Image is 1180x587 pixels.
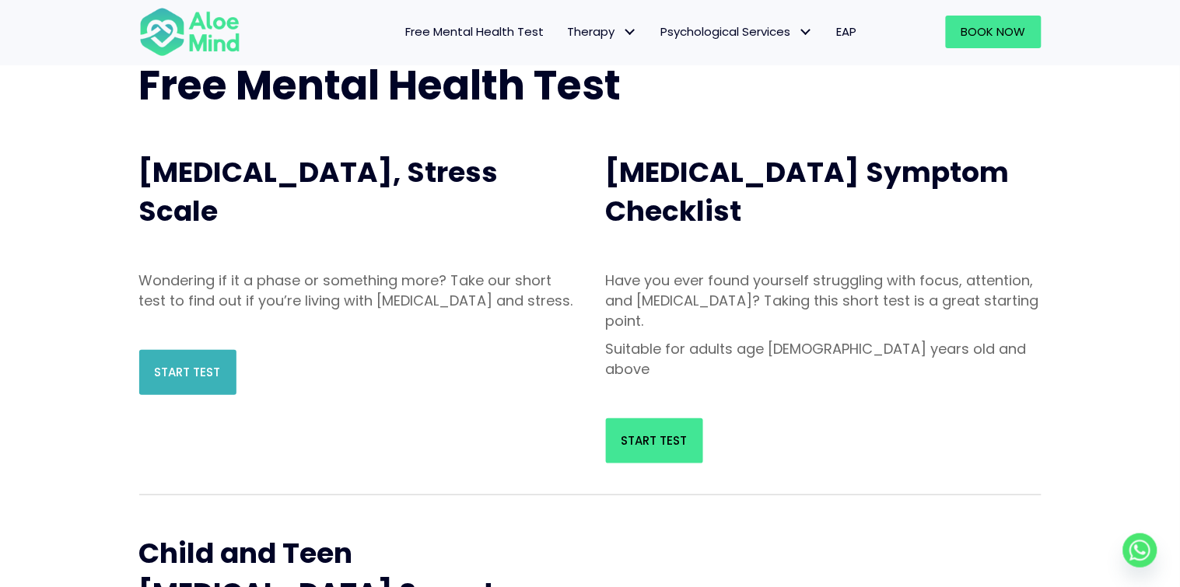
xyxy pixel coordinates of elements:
p: Wondering if it a phase or something more? Take our short test to find out if you’re living with ... [139,271,575,311]
p: Suitable for adults age [DEMOGRAPHIC_DATA] years old and above [606,339,1042,379]
img: Aloe mind Logo [139,6,240,58]
span: [MEDICAL_DATA] Symptom Checklist [606,152,1010,231]
span: [MEDICAL_DATA], Stress Scale [139,152,499,231]
span: Start Test [622,432,688,449]
p: Have you ever found yourself struggling with focus, attention, and [MEDICAL_DATA]? Taking this sh... [606,271,1042,331]
a: Start Test [139,350,236,395]
span: Book Now [961,23,1026,40]
span: Psychological Services: submenu [795,21,818,44]
span: Psychological Services [661,23,814,40]
a: Psychological ServicesPsychological Services: submenu [650,16,825,48]
span: Therapy [568,23,638,40]
nav: Menu [261,16,869,48]
a: EAP [825,16,869,48]
a: Start Test [606,418,703,463]
span: Start Test [155,364,221,380]
a: TherapyTherapy: submenu [556,16,650,48]
a: Book Now [946,16,1042,48]
span: Therapy: submenu [619,21,642,44]
span: Free Mental Health Test [406,23,544,40]
a: Whatsapp [1123,533,1157,568]
span: EAP [837,23,857,40]
span: Free Mental Health Test [139,57,622,114]
a: Free Mental Health Test [394,16,556,48]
